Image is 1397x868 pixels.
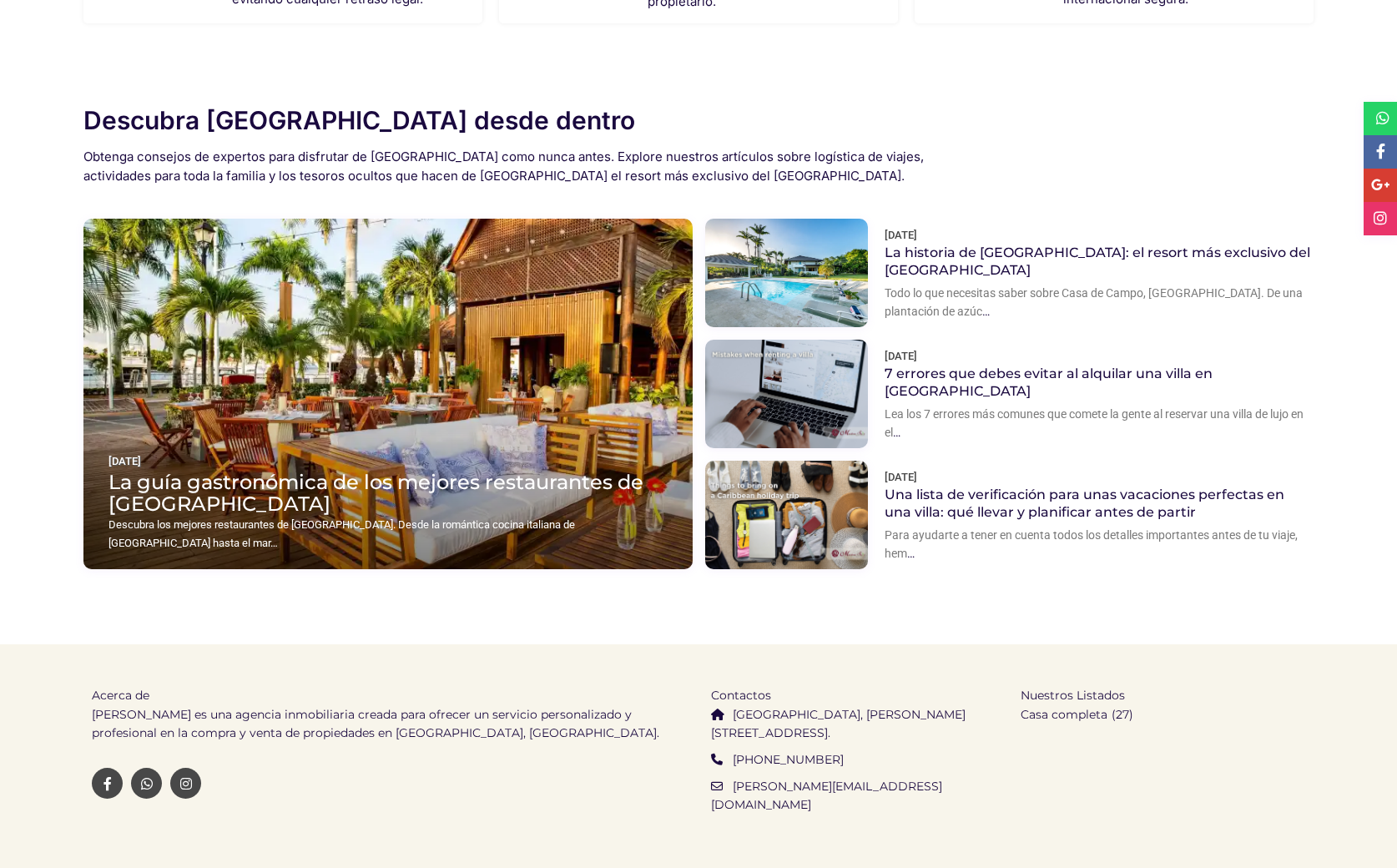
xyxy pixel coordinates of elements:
a: Casa completa [1021,707,1107,722]
a: [PHONE_NUMBER] [733,752,844,767]
h2: Descubra [GEOGRAPHIC_DATA] desde dentro [83,107,1314,134]
span: Contactos [711,688,771,703]
div: [DATE] [885,347,1314,366]
a: … [270,537,278,549]
a: … [982,305,990,318]
p: [GEOGRAPHIC_DATA], [PERSON_NAME][STREET_ADDRESS]. [711,705,996,742]
p: [PERSON_NAME] es una agencia inmobiliaria creada para ofrecer un servicio personalizado y profesi... [92,705,686,743]
a: Una lista de verificación para unas vacaciones perfectas en una villa: qué llevar y planificar an... [885,487,1284,520]
div: Para ayudarte a tener en cuenta todos los detalles importantes antes de tu viaje, hem [885,526,1314,563]
span: Acerca de [92,688,149,703]
a: [PERSON_NAME][EMAIL_ADDRESS][DOMAIN_NAME] [711,779,942,812]
div: Descubra los mejores restaurantes de [GEOGRAPHIC_DATA]. Desde la romántica cocina italiana de [GE... [108,516,667,553]
span: (27) [1112,707,1133,722]
a: … [907,547,915,560]
div: [DATE] [108,452,667,471]
div: [DATE] [885,226,1314,245]
a: La guía gastronómica de los mejores restaurantes de [GEOGRAPHIC_DATA] [108,470,643,516]
a: La historia de [GEOGRAPHIC_DATA]: el resort más exclusivo del [GEOGRAPHIC_DATA] [885,245,1310,278]
h2: Obtenga consejos de expertos para disfrutar de [GEOGRAPHIC_DATA] como nunca antes. Explore nuestr... [83,147,945,185]
a: … [893,426,900,439]
div: Lea los 7 errores más comunes que comete la gente al reservar una villa de lujo en el [885,405,1314,442]
div: Todo lo que necesitas saber sobre Casa de Campo, [GEOGRAPHIC_DATA]. De una plantación de azúc [885,284,1314,321]
a: 7 errores que debes evitar al alquilar una villa en [GEOGRAPHIC_DATA] [885,366,1213,399]
span: Nuestros Listados [1021,688,1125,703]
div: [DATE] [885,468,1314,487]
